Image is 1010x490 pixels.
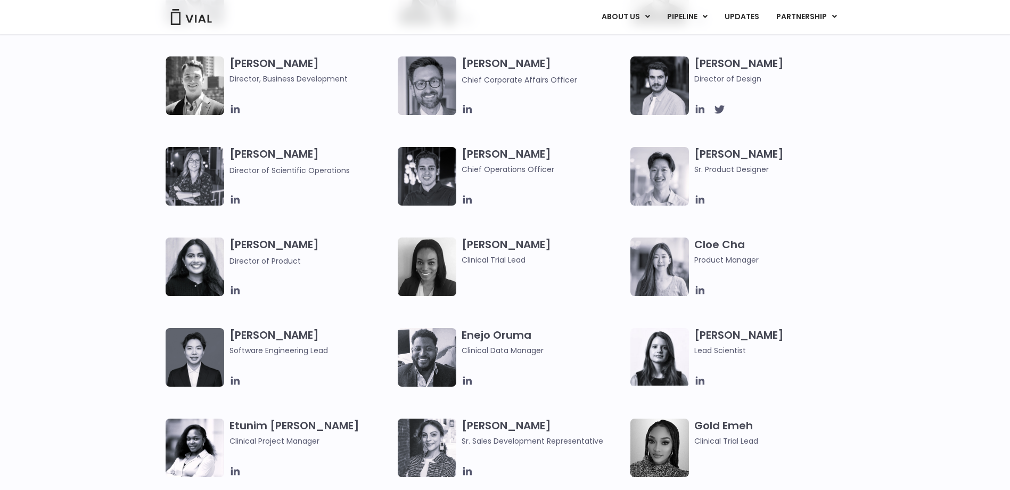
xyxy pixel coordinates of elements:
h3: [PERSON_NAME] [229,56,393,85]
h3: [PERSON_NAME] [462,238,625,266]
span: Clinical Trial Lead [694,435,858,447]
span: Sr. Sales Development Representative [462,435,625,447]
a: ABOUT USMenu Toggle [593,8,658,26]
span: Director of Product [229,256,301,266]
img: Brennan [630,147,689,206]
span: Software Engineering Lead [229,345,393,356]
h3: Etunim [PERSON_NAME] [229,419,393,447]
h3: [PERSON_NAME] [694,147,858,175]
span: Clinical Trial Lead [462,254,625,266]
h3: [PERSON_NAME] [229,328,393,356]
span: Director, Business Development [229,73,393,85]
h3: [PERSON_NAME] [229,147,393,176]
img: Headshot of smiling man named Albert [630,56,689,115]
span: Product Manager [694,254,858,266]
a: PARTNERSHIPMenu Toggle [768,8,845,26]
a: PIPELINEMenu Toggle [659,8,716,26]
span: Clinical Data Manager [462,345,625,356]
img: Smiling woman named Dhruba [166,238,224,296]
img: A black and white photo of a woman smiling. [398,238,456,296]
h3: [PERSON_NAME] [694,56,858,85]
img: Headshot of smiling woman named Elia [630,328,689,386]
span: Director of Scientific Operations [229,165,350,176]
img: Paolo-M [398,56,456,115]
span: Lead Scientist [694,345,858,356]
span: Sr. Product Designer [694,164,858,175]
h3: Enejo Oruma [462,328,625,356]
img: Vial Logo [170,9,212,25]
img: Headshot of smiling man named Josh [398,147,456,206]
h3: [PERSON_NAME] [462,147,625,175]
h3: Gold Emeh [694,419,858,447]
h3: [PERSON_NAME] [462,56,625,86]
h3: [PERSON_NAME] [229,238,393,267]
h3: Cloe Cha [694,238,858,266]
img: Smiling woman named Gabriella [398,419,456,477]
img: Cloe [630,238,689,296]
img: A black and white photo of a smiling man in a suit at ARVO 2023. [166,56,224,115]
h3: [PERSON_NAME] [694,328,858,356]
h3: [PERSON_NAME] [462,419,625,447]
span: Director of Design [694,73,858,85]
span: Clinical Project Manager [229,435,393,447]
img: A woman wearing a leopard print shirt in a black and white photo. [630,419,689,477]
span: Chief Operations Officer [462,164,625,175]
img: Image of smiling woman named Etunim [166,419,224,477]
span: Chief Corporate Affairs Officer [462,75,577,85]
img: Headshot of smiling woman named Sarah [166,147,224,206]
img: Headshot of smiling man named Enejo [398,328,456,387]
a: UPDATES [716,8,767,26]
